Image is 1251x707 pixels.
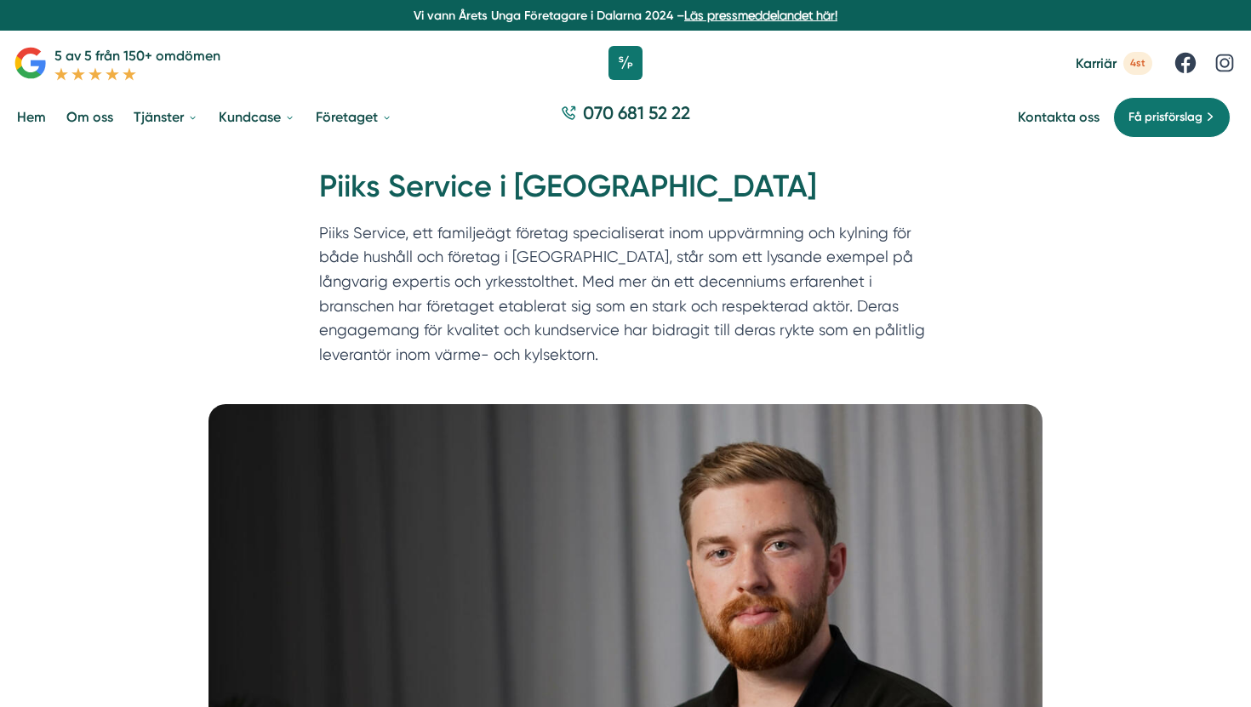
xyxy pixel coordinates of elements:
[684,9,837,22] a: Läs pressmeddelandet här!
[1123,52,1152,75] span: 4st
[583,100,690,125] span: 070 681 52 22
[1076,55,1117,71] span: Karriär
[130,95,202,139] a: Tjänster
[7,7,1244,24] p: Vi vann Årets Unga Företagare i Dalarna 2024 –
[1113,97,1231,138] a: Få prisförslag
[215,95,299,139] a: Kundcase
[1076,52,1152,75] a: Karriär 4st
[63,95,117,139] a: Om oss
[54,45,220,66] p: 5 av 5 från 150+ omdömen
[1128,108,1202,127] span: Få prisförslag
[1018,109,1100,125] a: Kontakta oss
[554,100,697,134] a: 070 681 52 22
[319,166,932,221] h1: Piiks Service i [GEOGRAPHIC_DATA]
[14,95,49,139] a: Hem
[319,221,932,375] p: Piiks Service, ett familjeägt företag specialiserat inom uppvärmning och kylning för både hushåll...
[312,95,396,139] a: Företaget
